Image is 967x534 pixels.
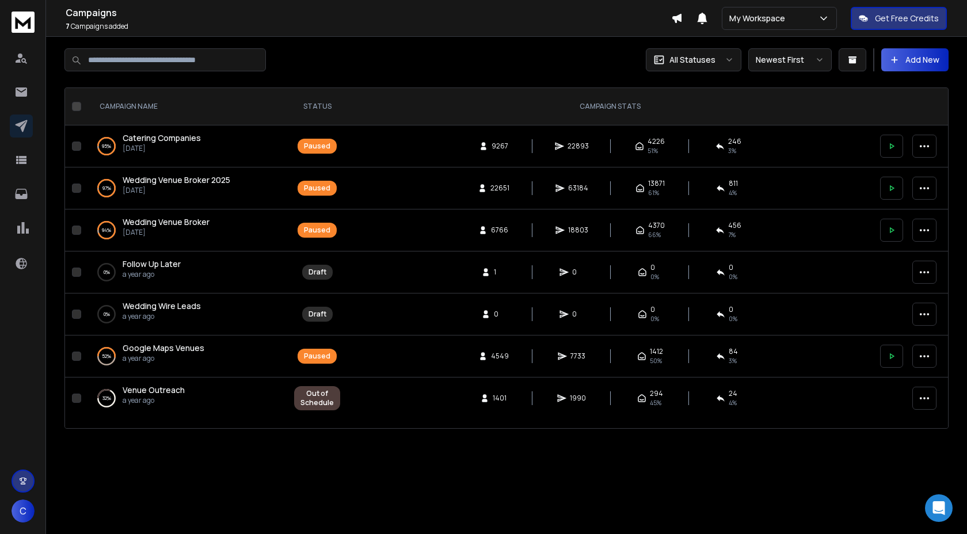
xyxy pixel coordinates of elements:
span: Wedding Venue Broker [123,216,210,227]
span: 0 [650,263,655,272]
button: Add New [881,48,949,71]
span: 0 [729,305,733,314]
span: 4549 [491,352,509,361]
div: Draft [309,268,326,277]
span: 1412 [650,347,663,356]
div: Paused [304,184,330,193]
span: 0 [729,263,733,272]
p: 95 % [102,140,111,152]
p: [DATE] [123,186,230,195]
th: STATUS [287,88,347,125]
span: 45 % [650,398,661,407]
span: 13871 [648,179,665,188]
span: 22651 [490,184,509,193]
button: C [12,499,35,522]
a: Venue Outreach [123,384,185,396]
a: Catering Companies [123,132,201,144]
td: 95%Catering Companies[DATE] [86,125,287,167]
p: 94 % [102,224,111,236]
span: 0% [729,314,737,323]
span: 6766 [491,226,508,235]
span: 1401 [493,394,507,403]
span: 0% [729,272,737,281]
span: 61 % [648,188,659,197]
div: Out of Schedule [300,389,334,407]
p: My Workspace [729,13,790,24]
td: 97%Wedding Venue Broker 2025[DATE] [86,167,287,209]
td: 0%Follow Up Latera year ago [86,251,287,293]
span: 3 % [728,146,736,155]
span: 51 % [648,146,658,155]
span: 18803 [568,226,588,235]
th: CAMPAIGN NAME [86,88,287,125]
a: Follow Up Later [123,258,181,270]
span: 4226 [648,137,665,146]
span: 63184 [568,184,588,193]
td: 52%Google Maps Venuesa year ago [86,335,287,377]
div: Draft [309,310,326,319]
span: 22893 [568,142,589,151]
div: Paused [304,142,330,151]
span: Follow Up Later [123,258,181,269]
p: 0 % [104,308,110,320]
span: 50 % [650,356,662,365]
button: Get Free Credits [851,7,947,30]
span: 4370 [648,221,665,230]
p: [DATE] [123,144,201,153]
span: 7 [66,21,70,31]
span: 0 [572,310,584,319]
span: 7733 [570,352,585,361]
a: Wedding Venue Broker 2025 [123,174,230,186]
span: 4 % [729,398,737,407]
p: 52 % [102,350,111,362]
p: 32 % [102,392,111,404]
span: Wedding Venue Broker 2025 [123,174,230,185]
span: 0 [572,268,584,277]
span: 24 [729,389,737,398]
td: 32%Venue Outreacha year ago [86,377,287,419]
p: a year ago [123,312,201,321]
span: 0 [494,310,505,319]
div: Open Intercom Messenger [925,494,953,522]
span: 811 [729,179,738,188]
th: CAMPAIGN STATS [347,88,873,125]
span: 0 [650,305,655,314]
p: Get Free Credits [875,13,939,24]
span: 7 % [728,230,736,239]
span: 84 [729,347,738,356]
p: 97 % [102,182,111,194]
span: 0% [650,314,659,323]
p: Campaigns added [66,22,671,31]
span: 294 [650,389,663,398]
span: 456 [728,221,741,230]
p: a year ago [123,354,204,363]
span: 3 % [729,356,737,365]
span: 9267 [492,142,508,151]
p: 0 % [104,266,110,278]
p: [DATE] [123,228,210,237]
span: 4 % [729,188,737,197]
a: Wedding Venue Broker [123,216,210,228]
button: Newest First [748,48,832,71]
td: 0%Wedding Wire Leadsa year ago [86,293,287,335]
h1: Campaigns [66,6,671,20]
span: 246 [728,137,741,146]
div: Paused [304,226,330,235]
span: 66 % [648,230,661,239]
div: Paused [304,352,330,361]
span: Catering Companies [123,132,201,143]
a: Wedding Wire Leads [123,300,201,312]
p: a year ago [123,270,181,279]
span: 1 [494,268,505,277]
p: All Statuses [669,54,715,66]
a: Google Maps Venues [123,342,204,354]
p: a year ago [123,396,185,405]
td: 94%Wedding Venue Broker[DATE] [86,209,287,251]
img: logo [12,12,35,33]
span: 0% [650,272,659,281]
